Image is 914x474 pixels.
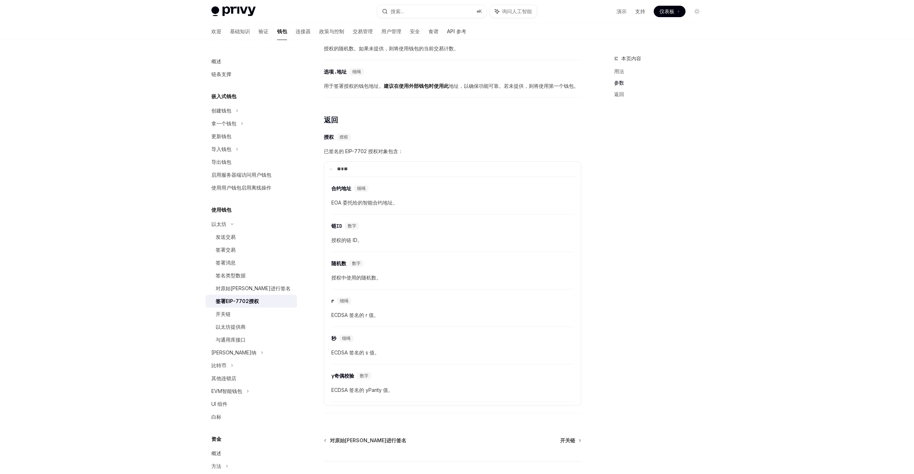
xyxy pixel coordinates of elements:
a: 返回 [614,89,708,100]
font: ECDSA 签名的 yParity 值。 [331,387,393,393]
font: 签署交易 [216,247,236,253]
font: 拿一个钱包 [211,120,236,126]
a: 对原始[PERSON_NAME]进行签名 [325,437,406,444]
font: 细绳 [352,69,361,75]
font: 授权 [324,134,334,140]
font: 授权 [340,134,348,140]
a: 导出钱包 [206,156,297,168]
font: 发送交易 [216,234,236,240]
font: 以太坊提供商 [216,324,246,330]
font: 用户管理 [381,28,401,34]
font: 秒 [331,335,336,342]
font: 数字 [352,261,361,266]
font: 以太坊 [211,221,226,227]
font: 合约地址 [331,185,351,192]
button: 搜索...⌘K [377,5,486,18]
font: 数字 [348,223,356,229]
font: 开关链 [216,311,231,317]
font: EOA 委托给的智能合约地址。 [331,200,398,206]
a: 概述 [206,55,297,68]
font: 方法 [211,463,221,469]
a: 签署消息 [206,256,297,269]
font: 连接器 [296,28,311,34]
a: 使用用户钱包启用离线操作 [206,181,297,194]
font: 嵌入式钱包 [211,93,236,99]
font: ECDSA 签名的 r 值。 [331,312,379,318]
a: 仪表板 [654,6,685,17]
a: 链条支撑 [206,68,297,81]
font: ⌘ [477,9,479,14]
a: 签署EIP-7702授权 [206,295,297,308]
font: 授权中使用的随机数。 [331,274,381,281]
font: 开关链 [560,437,575,443]
font: 授权的链 ID。 [331,237,362,243]
font: 交易管理 [353,28,373,34]
font: 签署EIP-7702授权 [216,298,259,304]
font: 选项.地址 [324,69,347,75]
a: 更新钱包 [206,130,297,143]
font: 链条支撑 [211,71,231,77]
font: 询问人工智能 [502,8,532,14]
a: 支持 [635,8,645,15]
a: 发送交易 [206,231,297,243]
font: 本页内容 [621,55,641,61]
font: 概述 [211,58,221,64]
font: 启用服务器端访问用户钱包 [211,172,271,178]
a: 验证 [258,23,268,40]
a: 安全 [410,23,420,40]
a: 签署交易 [206,243,297,256]
font: 演示 [617,8,627,14]
font: ECDSA 签名的 s 值。 [331,349,380,355]
a: 开关链 [560,437,581,444]
font: 导出钱包 [211,159,231,165]
a: 用户管理 [381,23,401,40]
font: 细绳 [357,186,366,191]
font: 签署消息 [216,259,236,266]
font: 随机数 [331,260,346,267]
font: 已签名的 EIP-7702 授权对象包含： [324,148,403,154]
font: 签名类型数据 [216,272,246,278]
font: 对原始[PERSON_NAME]进行签名 [216,285,291,291]
font: 使用用户钱包启用离线操作 [211,185,271,191]
font: 安全 [410,28,420,34]
font: 导入钱包 [211,146,231,152]
font: 数字 [360,373,368,379]
font: 其他连锁店 [211,375,236,381]
font: 建议在使用外部钱包时使用此 [384,83,449,89]
a: 基础知识 [230,23,250,40]
font: 资金 [211,436,221,442]
font: 白标 [211,414,221,420]
font: 概述 [211,450,221,456]
a: 以太坊提供商 [206,321,297,333]
a: UI 组件 [206,398,297,410]
a: 概述 [206,447,297,460]
a: 开关链 [206,308,297,321]
a: 启用服务器端访问用户钱包 [206,168,297,181]
font: 更新钱包 [211,133,231,139]
font: 比特币 [211,362,226,368]
font: 政策与控制 [319,28,344,34]
font: y奇偶校验 [331,373,354,379]
font: 搜索... [391,8,404,14]
font: 仪表板 [659,8,674,14]
img: 灯光标志 [211,6,256,16]
font: 用法 [614,68,624,74]
font: EVM智能钱包 [211,388,242,394]
font: 细绳 [342,336,351,341]
a: 交易管理 [353,23,373,40]
a: 对原始[PERSON_NAME]进行签名 [206,282,297,295]
font: 创建钱包 [211,107,231,114]
a: 演示 [617,8,627,15]
font: [PERSON_NAME]纳 [211,349,256,355]
button: 询问人工智能 [490,5,537,18]
font: 用于签署授权的钱包地址。 [324,83,384,89]
font: 参数 [614,80,624,86]
font: 使用钱包 [211,207,231,213]
a: 参数 [614,77,708,89]
font: 验证 [258,28,268,34]
a: 欢迎 [211,23,221,40]
a: 其他连锁店 [206,372,297,385]
a: 连接器 [296,23,311,40]
a: 与通用库接口 [206,333,297,346]
font: 食谱 [428,28,438,34]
